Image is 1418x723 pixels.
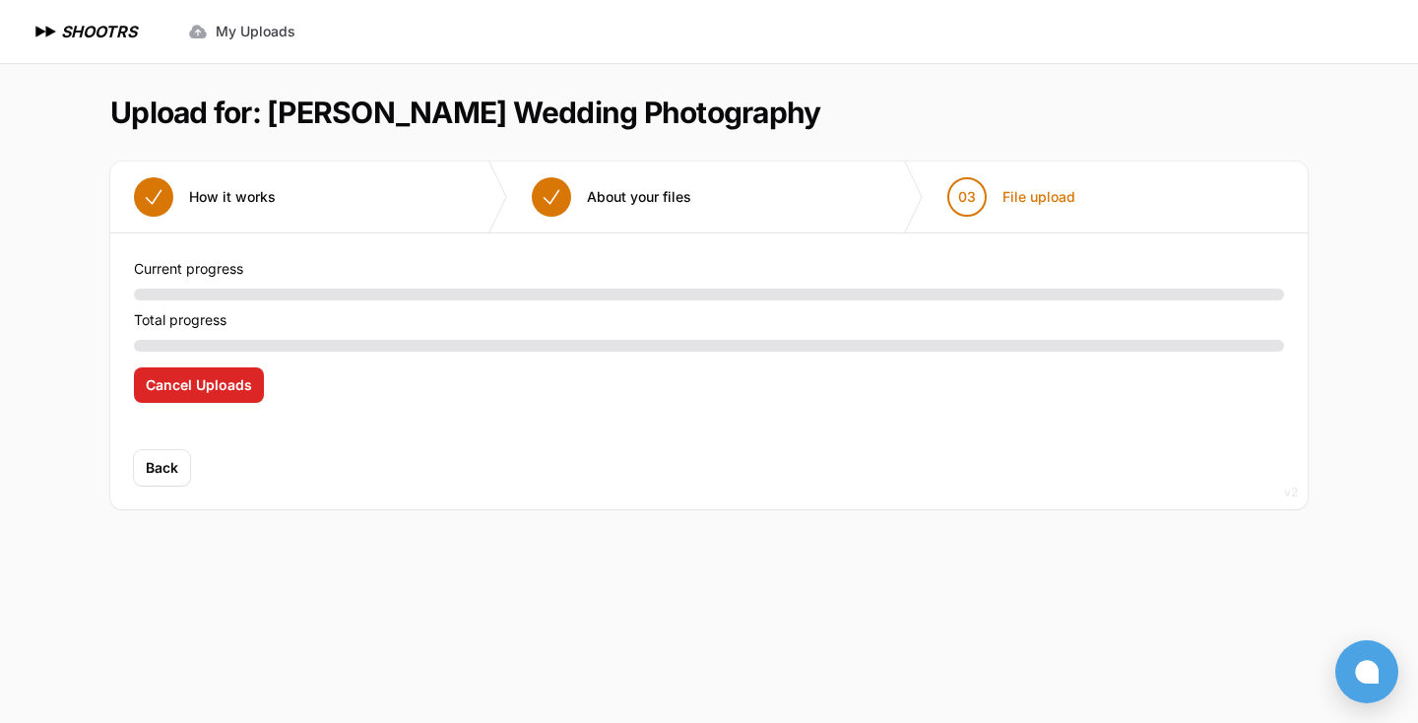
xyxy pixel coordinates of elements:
[61,20,137,43] h1: SHOOTRS
[134,308,1284,332] p: Total progress
[508,162,715,232] button: About your files
[1284,481,1298,504] div: v2
[134,257,1284,281] p: Current progress
[958,187,976,207] span: 03
[32,20,61,43] img: SHOOTRS
[216,22,295,41] span: My Uploads
[587,187,691,207] span: About your files
[134,450,190,486] button: Back
[1335,640,1398,703] button: Open chat window
[110,95,820,130] h1: Upload for: [PERSON_NAME] Wedding Photography
[1002,187,1075,207] span: File upload
[146,458,178,478] span: Back
[134,367,264,403] button: Cancel Uploads
[924,162,1099,232] button: 03 File upload
[32,20,137,43] a: SHOOTRS SHOOTRS
[110,162,299,232] button: How it works
[189,187,276,207] span: How it works
[146,375,252,395] span: Cancel Uploads
[176,14,307,49] a: My Uploads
